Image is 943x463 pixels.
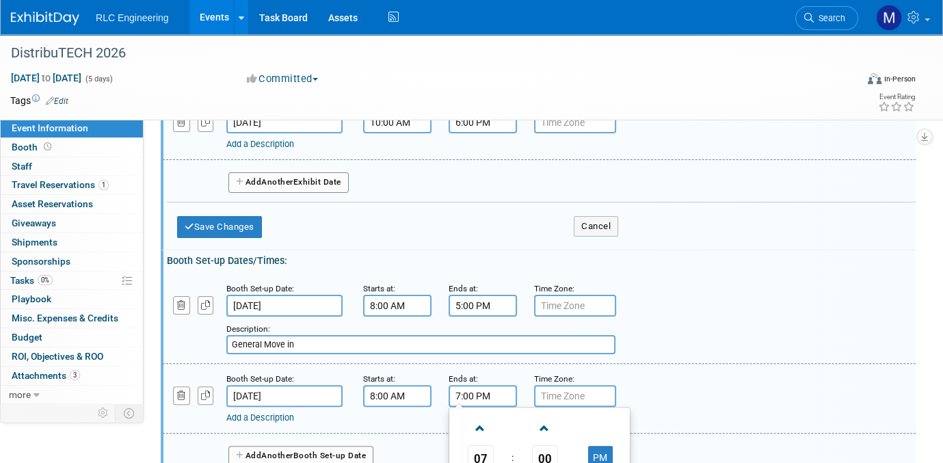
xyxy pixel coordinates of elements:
[1,176,143,194] a: Travel Reservations1
[534,284,574,293] small: Time Zone:
[1,272,143,290] a: Tasks0%
[363,111,431,133] input: Start Time
[1,157,143,176] a: Staff
[1,233,143,252] a: Shipments
[226,111,343,133] input: Date
[226,335,615,354] input: Description
[38,275,53,285] span: 0%
[363,295,431,317] input: Start Time
[868,73,881,84] img: Format-Inperson.png
[1,214,143,233] a: Giveaways
[226,385,343,407] input: Date
[12,256,70,267] span: Sponsorships
[116,404,144,422] td: Toggle Event Tabs
[1,252,143,271] a: Sponsorships
[261,451,293,460] span: Another
[10,72,82,84] span: [DATE] [DATE]
[1,138,143,157] a: Booth
[795,6,858,30] a: Search
[261,177,293,187] span: Another
[1,119,143,137] a: Event Information
[534,295,616,317] input: Time Zone
[1,195,143,213] a: Asset Reservations
[12,198,93,209] span: Asset Reservations
[167,250,916,267] div: Booth Set-up Dates/Times:
[12,142,54,153] span: Booth
[242,72,323,86] button: Committed
[12,161,32,172] span: Staff
[468,410,494,445] a: Increment Hour
[1,328,143,347] a: Budget
[6,41,838,66] div: DistribuTECH 2026
[12,237,57,248] span: Shipments
[574,216,618,237] button: Cancel
[12,122,88,133] span: Event Information
[12,313,118,323] span: Misc. Expenses & Credits
[41,142,54,152] span: Booth not reserved yet
[449,374,478,384] small: Ends at:
[12,351,103,362] span: ROI, Objectives & ROO
[363,284,395,293] small: Starts at:
[9,389,31,400] span: more
[226,295,343,317] input: Date
[226,324,270,334] small: Description:
[84,75,113,83] span: (5 days)
[12,293,51,304] span: Playbook
[177,216,262,238] button: Save Changes
[12,217,56,228] span: Giveaways
[1,367,143,385] a: Attachments3
[226,412,294,423] a: Add a Description
[226,139,294,149] a: Add a Description
[534,111,616,133] input: Time Zone
[449,295,517,317] input: End Time
[1,386,143,404] a: more
[534,374,574,384] small: Time Zone:
[98,180,109,190] span: 1
[1,347,143,366] a: ROI, Objectives & ROO
[12,179,109,190] span: Travel Reservations
[46,96,68,106] a: Edit
[228,172,349,193] button: AddAnotherExhibit Date
[449,111,517,133] input: End Time
[12,332,42,343] span: Budget
[92,404,116,422] td: Personalize Event Tab Strip
[11,12,79,25] img: ExhibitDay
[878,94,915,101] div: Event Rating
[226,284,294,293] small: Booth Set-up Date:
[884,74,916,84] div: In-Person
[96,12,169,23] span: RLC Engineering
[449,385,517,407] input: End Time
[70,370,80,380] span: 3
[782,71,916,92] div: Event Format
[449,284,478,293] small: Ends at:
[363,385,431,407] input: Start Time
[40,72,53,83] span: to
[1,309,143,328] a: Misc. Expenses & Credits
[534,385,616,407] input: Time Zone
[814,13,845,23] span: Search
[226,374,294,384] small: Booth Set-up Date:
[363,374,395,384] small: Starts at:
[876,5,902,31] img: Michelle Daniels
[1,290,143,308] a: Playbook
[532,410,558,445] a: Increment Minute
[10,94,68,107] td: Tags
[12,370,80,381] span: Attachments
[10,275,53,286] span: Tasks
